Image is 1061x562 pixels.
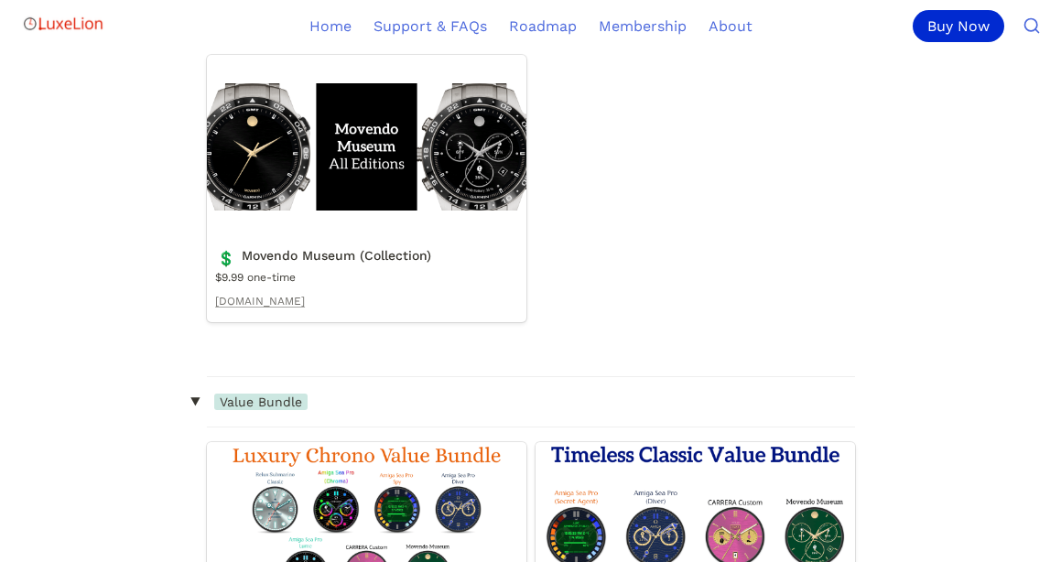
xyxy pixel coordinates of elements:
img: Logo [22,5,104,42]
div: Buy Now [913,10,1004,42]
a: Movendo Museum (Collection) [207,55,526,321]
span: ‣ [179,394,210,409]
a: Buy Now [913,10,1012,42]
span: Value Bundle [214,394,308,410]
a: [DOMAIN_NAME] [215,293,305,310]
